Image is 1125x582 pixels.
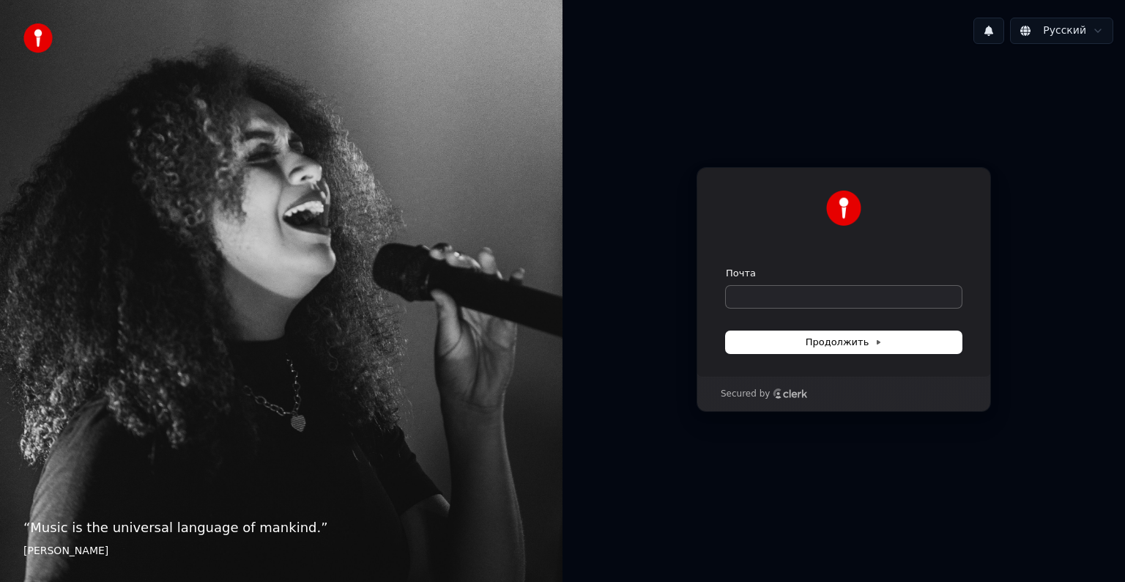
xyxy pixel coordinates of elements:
p: “ Music is the universal language of mankind. ” [23,517,539,538]
footer: [PERSON_NAME] [23,544,539,559]
label: Почта [726,267,756,280]
a: Clerk logo [773,388,808,399]
p: Secured by [721,388,770,400]
img: youka [23,23,53,53]
span: Продолжить [806,336,883,349]
button: Продолжить [726,331,962,353]
img: Youka [826,191,861,226]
